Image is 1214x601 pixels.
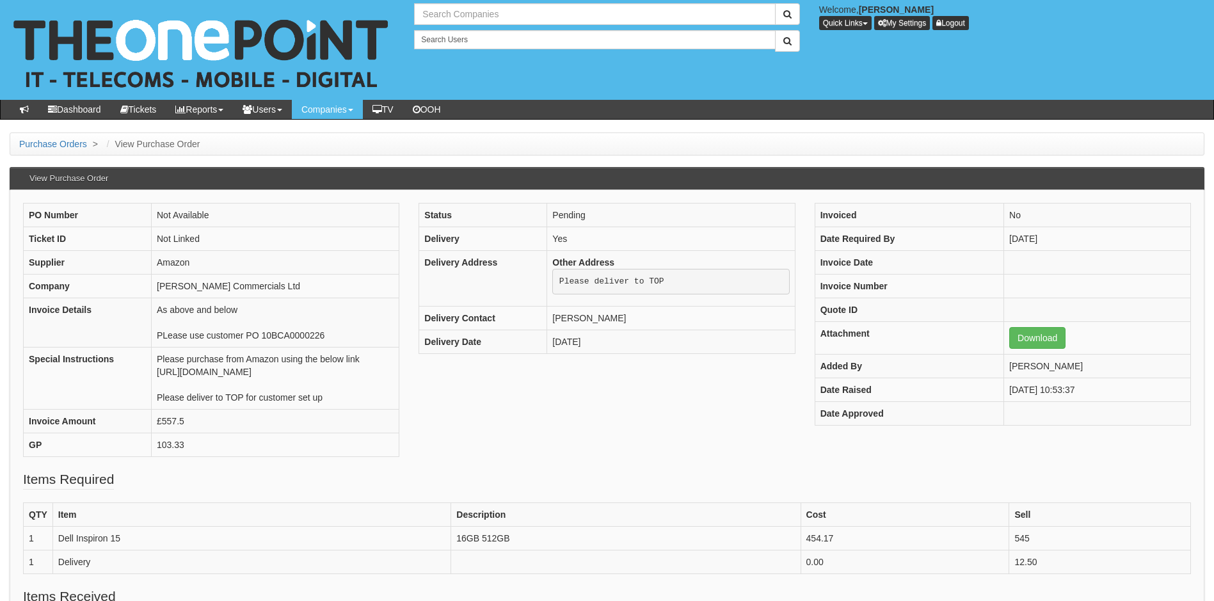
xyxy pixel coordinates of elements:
th: Special Instructions [24,348,152,410]
td: As above and below PLease use customer PO 10BCA0000226 [152,298,399,348]
th: Ticket ID [24,227,152,251]
th: Cost [801,503,1009,527]
th: Quote ID [815,298,1003,322]
td: [PERSON_NAME] [547,306,795,330]
td: Amazon [152,251,399,275]
td: £557.5 [152,410,399,433]
a: My Settings [874,16,930,30]
th: Date Raised [815,378,1003,402]
th: Invoice Details [24,298,152,348]
th: Company [24,275,152,298]
th: Invoice Number [815,275,1003,298]
th: Sell [1009,503,1191,527]
th: Date Approved [815,402,1003,426]
a: OOH [403,100,451,119]
td: Delivery [52,550,451,574]
td: 12.50 [1009,550,1191,574]
a: Tickets [111,100,166,119]
td: Dell Inspiron 15 [52,527,451,550]
th: Delivery Contact [419,306,547,330]
th: Invoiced [815,204,1003,227]
td: [PERSON_NAME] Commercials Ltd [152,275,399,298]
td: [DATE] 10:53:37 [1004,378,1191,402]
th: Date Required By [815,227,1003,251]
td: No [1004,204,1191,227]
a: Companies [292,100,363,119]
a: Download [1009,327,1066,349]
td: Yes [547,227,795,251]
th: Description [451,503,801,527]
li: View Purchase Order [104,138,200,150]
td: Not Available [152,204,399,227]
input: Search Companies [414,3,775,25]
a: Purchase Orders [19,139,87,149]
td: [DATE] [547,330,795,353]
th: Supplier [24,251,152,275]
td: 103.33 [152,433,399,457]
td: 0.00 [801,550,1009,574]
th: Invoice Date [815,251,1003,275]
button: Quick Links [819,16,872,30]
th: Item [52,503,451,527]
a: Users [233,100,292,119]
h3: View Purchase Order [23,168,115,189]
a: Reports [166,100,233,119]
th: GP [24,433,152,457]
td: [PERSON_NAME] [1004,355,1191,378]
a: Logout [932,16,969,30]
td: 545 [1009,527,1191,550]
td: 454.17 [801,527,1009,550]
td: Pending [547,204,795,227]
td: [DATE] [1004,227,1191,251]
td: Not Linked [152,227,399,251]
legend: Items Required [23,470,114,490]
a: Dashboard [38,100,111,119]
td: Please purchase from Amazon using the below link [URL][DOMAIN_NAME] Please deliver to TOP for cus... [152,348,399,410]
a: TV [363,100,403,119]
th: Delivery Address [419,251,547,307]
th: Invoice Amount [24,410,152,433]
span: > [90,139,101,149]
th: Attachment [815,322,1003,355]
b: [PERSON_NAME] [859,4,934,15]
pre: Please deliver to TOP [552,269,789,294]
th: PO Number [24,204,152,227]
th: Delivery [419,227,547,251]
th: QTY [24,503,53,527]
td: 16GB 512GB [451,527,801,550]
input: Search Users [414,30,775,49]
b: Other Address [552,257,614,268]
th: Delivery Date [419,330,547,353]
th: Added By [815,355,1003,378]
td: 1 [24,527,53,550]
td: 1 [24,550,53,574]
th: Status [419,204,547,227]
div: Welcome, [810,3,1214,30]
